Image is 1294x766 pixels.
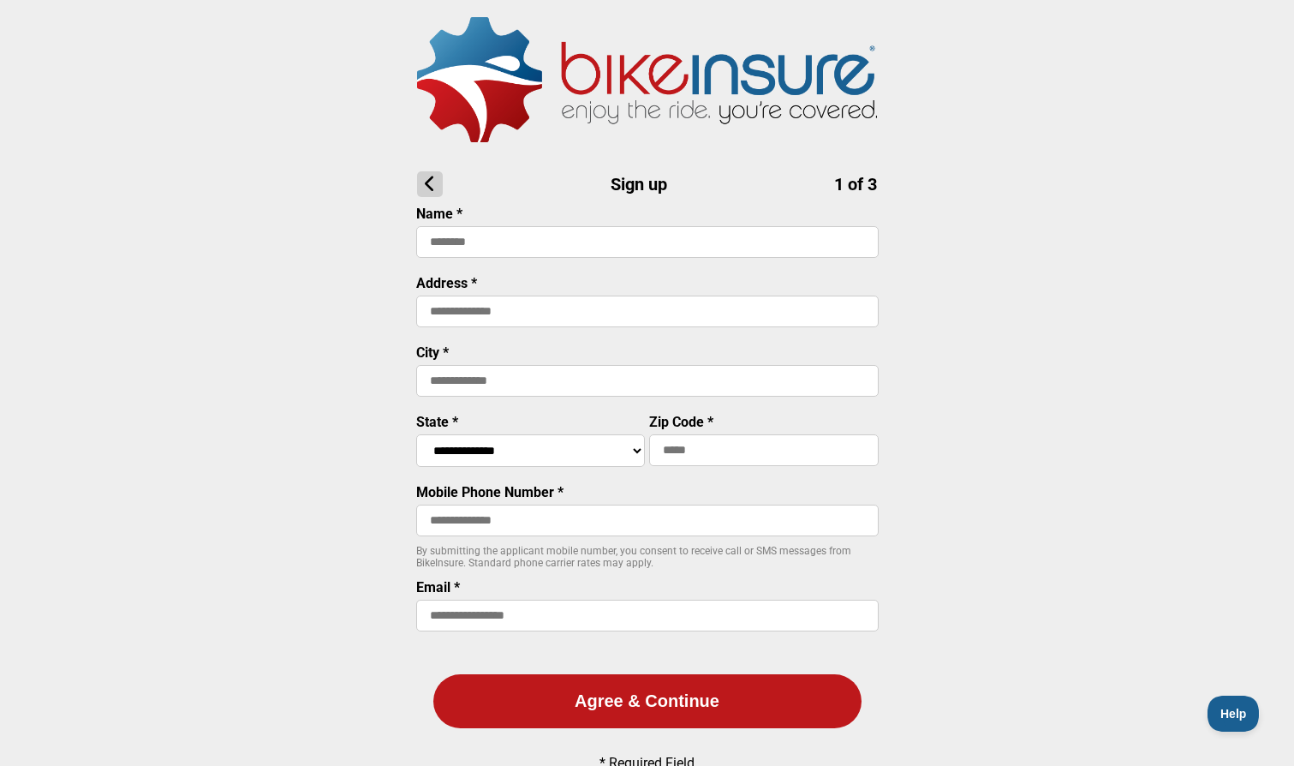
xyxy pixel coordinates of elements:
span: 1 of 3 [834,174,877,194]
label: Address * [416,275,477,291]
p: By submitting the applicant mobile number, you consent to receive call or SMS messages from BikeI... [416,545,879,569]
label: State * [416,414,458,430]
label: Zip Code * [649,414,713,430]
label: City * [416,344,449,361]
h1: Sign up [417,171,877,197]
label: Mobile Phone Number * [416,484,564,500]
iframe: Toggle Customer Support [1208,696,1260,732]
label: Name * [416,206,462,222]
label: Email * [416,579,460,595]
button: Agree & Continue [433,674,862,728]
